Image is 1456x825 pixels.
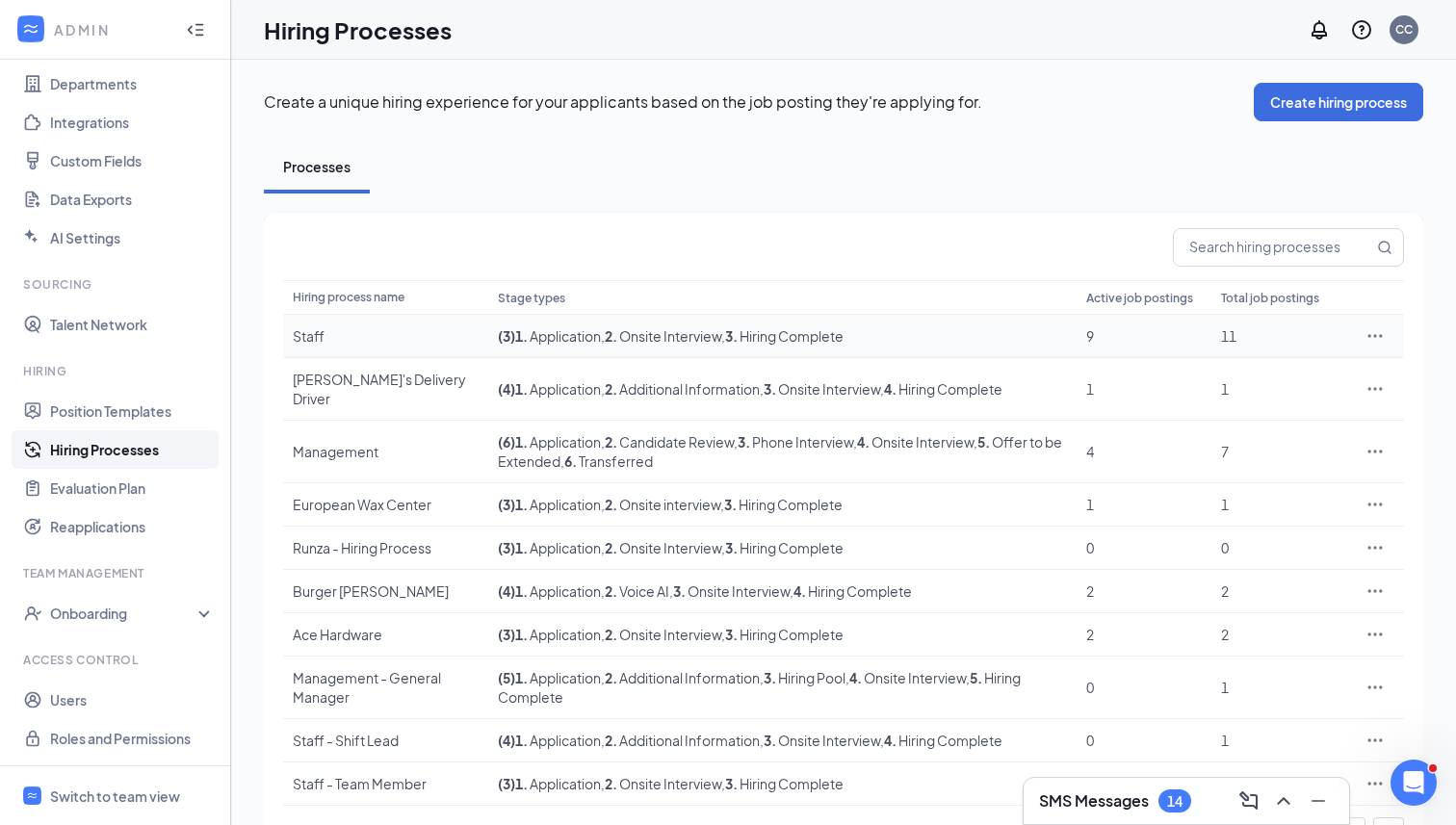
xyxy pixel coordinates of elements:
span: 1 [1086,380,1094,398]
span: , Hiring Complete [721,539,844,556]
b: 2 . [605,669,617,686]
span: , Hiring Complete [720,496,843,513]
b: 2 . [605,433,617,451]
button: Create hiring process [1254,83,1423,121]
svg: WorkstreamLogo [26,789,39,802]
th: Total job postings [1211,280,1346,315]
svg: Ellipses [1365,538,1385,557]
svg: Ellipses [1365,731,1385,750]
h3: SMS Messages [1039,790,1149,812]
b: 3 . [673,582,686,600]
div: 1 [1221,774,1337,793]
svg: Ellipses [1365,326,1385,346]
h1: Hiring Processes [264,13,452,46]
b: 5 . [977,433,990,451]
div: Sourcing [23,276,211,293]
b: 3 . [738,433,750,451]
p: Create a unique hiring experience for your applicants based on the job posting they're applying for. [264,91,1254,113]
b: 2 . [605,327,617,345]
span: , Onsite interview [601,496,720,513]
span: 1 [1086,496,1094,513]
span: Application [515,582,601,600]
div: European Wax Center [293,495,479,514]
b: 3 . [764,669,776,686]
b: 2 . [605,582,617,600]
b: 2 . [605,626,617,643]
span: ( 3 ) [498,539,515,556]
div: Management [293,442,479,461]
a: Evaluation Plan [50,469,215,507]
b: 1 . [515,626,528,643]
div: 2 [1221,625,1337,644]
b: 5 . [970,669,982,686]
div: Team Management [23,565,211,581]
b: 1 . [515,539,528,556]
div: 14 [1167,793,1183,810]
span: Application [515,539,601,556]
span: Application [515,669,601,686]
span: , Hiring Complete [880,380,1002,398]
b: 3 . [725,775,738,792]
span: Hiring process name [293,290,404,304]
svg: MagnifyingGlass [1377,240,1392,255]
a: Data Exports [50,180,215,219]
b: 1 . [515,327,528,345]
b: 1 . [515,582,528,600]
b: 4 . [793,582,806,600]
div: 1 [1221,379,1337,399]
a: Users [50,681,215,719]
b: 2 . [605,775,617,792]
b: 4 . [884,380,897,398]
div: Burger [PERSON_NAME] [293,581,479,601]
th: Stage types [488,280,1077,315]
span: , Additional Information [601,669,760,686]
span: 0 [1086,539,1094,556]
b: 3 . [725,539,738,556]
svg: Ellipses [1365,379,1385,399]
div: Hiring [23,363,211,379]
div: Access control [23,652,211,668]
div: Staff - Team Member [293,774,479,793]
span: , Hiring Complete [721,327,844,345]
svg: Ellipses [1365,625,1385,644]
div: 11 [1221,326,1337,346]
a: Hiring Processes [50,430,215,469]
span: , Onsite Interview [601,539,721,556]
span: 0 [1086,732,1094,749]
span: Application [515,327,601,345]
svg: Ellipses [1365,495,1385,514]
b: 1 . [515,669,528,686]
b: 6 . [564,452,577,470]
span: , Onsite Interview [601,327,721,345]
span: , Onsite Interview [853,433,974,451]
div: [PERSON_NAME]'s Delivery Driver [293,370,479,408]
b: 2 . [605,496,617,513]
button: ComposeMessage [1234,786,1264,816]
b: 2 . [605,732,617,749]
span: Application [515,496,601,513]
span: , Voice AI [601,582,669,600]
span: Application [515,380,601,398]
th: Active job postings [1077,280,1211,315]
b: 3 . [764,732,776,749]
svg: ComposeMessage [1237,789,1261,812]
div: Processes [283,157,351,176]
span: , Hiring Complete [721,626,844,643]
b: 2 . [605,539,617,556]
div: Staff [293,326,479,346]
a: Reapplications [50,507,215,546]
svg: Collapse [186,20,205,39]
svg: UserCheck [23,604,42,623]
span: ( 5 ) [498,669,515,686]
span: ( 4 ) [498,380,515,398]
span: , Onsite Interview [760,732,880,749]
span: Application [515,433,601,451]
b: 3 . [725,327,738,345]
span: , Phone Interview [734,433,853,451]
div: 1 [1221,731,1337,750]
span: ( 3 ) [498,626,515,643]
iframe: Intercom live chat [1391,760,1437,806]
button: Minimize [1303,786,1334,816]
a: Roles and Permissions [50,719,215,758]
span: , Transferred [560,452,653,470]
